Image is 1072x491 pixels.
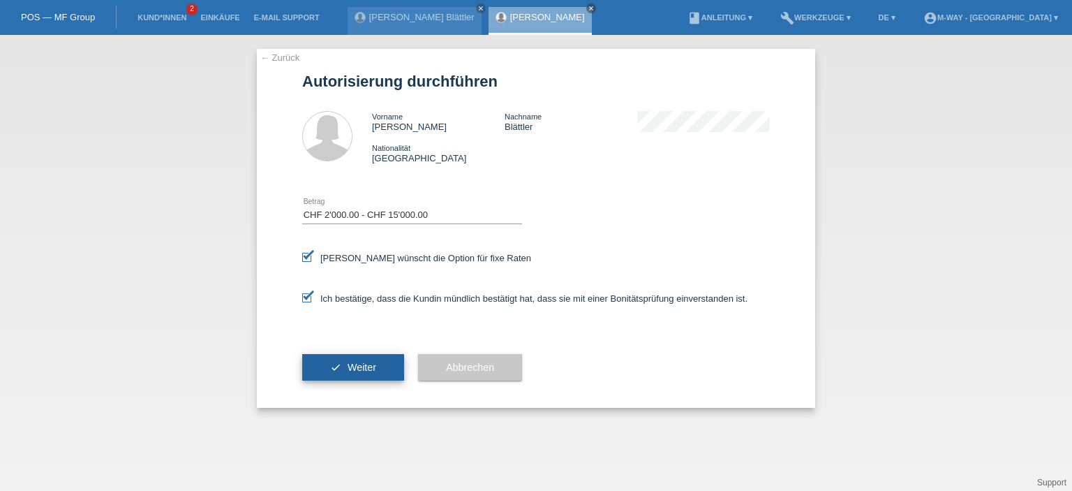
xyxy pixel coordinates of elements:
[260,52,299,63] a: ← Zurück
[916,13,1065,22] a: account_circlem-way - [GEOGRAPHIC_DATA] ▾
[302,293,747,304] label: Ich bestätige, dass die Kundin mündlich bestätigt hat, dass sie mit einer Bonitätsprüfung einvers...
[586,3,596,13] a: close
[477,5,484,12] i: close
[446,362,494,373] span: Abbrechen
[418,354,522,381] button: Abbrechen
[302,73,770,90] h1: Autorisierung durchführen
[505,111,637,132] div: Blättler
[348,362,376,373] span: Weiter
[510,12,585,22] a: [PERSON_NAME]
[330,362,341,373] i: check
[302,253,531,263] label: [PERSON_NAME] wünscht die Option für fixe Raten
[302,354,404,381] button: check Weiter
[186,3,198,15] span: 2
[193,13,246,22] a: Einkäufe
[369,12,475,22] a: [PERSON_NAME] Blättler
[247,13,327,22] a: E-Mail Support
[1037,478,1066,488] a: Support
[588,5,595,12] i: close
[505,112,542,121] span: Nachname
[476,3,486,13] a: close
[372,142,505,163] div: [GEOGRAPHIC_DATA]
[372,144,410,152] span: Nationalität
[923,11,937,25] i: account_circle
[372,112,403,121] span: Vorname
[372,111,505,132] div: [PERSON_NAME]
[680,13,759,22] a: bookAnleitung ▾
[131,13,193,22] a: Kund*innen
[21,12,95,22] a: POS — MF Group
[687,11,701,25] i: book
[872,13,902,22] a: DE ▾
[780,11,794,25] i: build
[773,13,858,22] a: buildWerkzeuge ▾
